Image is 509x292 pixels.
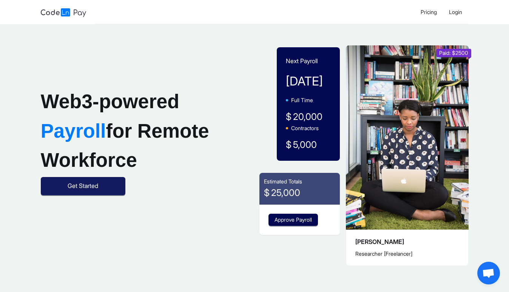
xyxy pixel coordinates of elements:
span: Estimated Totals [264,178,302,185]
span: [PERSON_NAME] [355,238,404,245]
div: Open chat [477,262,500,284]
span: Login [449,9,462,15]
span: Full Time [291,97,313,103]
button: Approve Payroll [268,214,318,226]
button: Get Started [41,177,125,195]
span: 25,000 [271,187,300,198]
img: example [346,45,469,230]
span: $ [286,138,292,152]
a: Get Started [41,183,125,189]
span: $ [286,110,292,124]
span: Paid: $2500 [439,50,468,56]
span: $ [264,186,270,200]
span: Get Started [68,181,98,191]
span: 20,000 [293,111,322,122]
span: Researcher [Freelancer] [355,250,412,257]
h1: Web3-powered for Remote Workforce [41,87,215,175]
span: Payroll [41,120,106,142]
span: Pricing [421,9,437,15]
span: Contractors [291,125,319,131]
p: Next Payroll [286,56,331,66]
span: [DATE] [286,74,323,89]
span: Approve Payroll [275,216,312,224]
img: logo [41,8,86,17]
span: 5,000 [293,139,317,150]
